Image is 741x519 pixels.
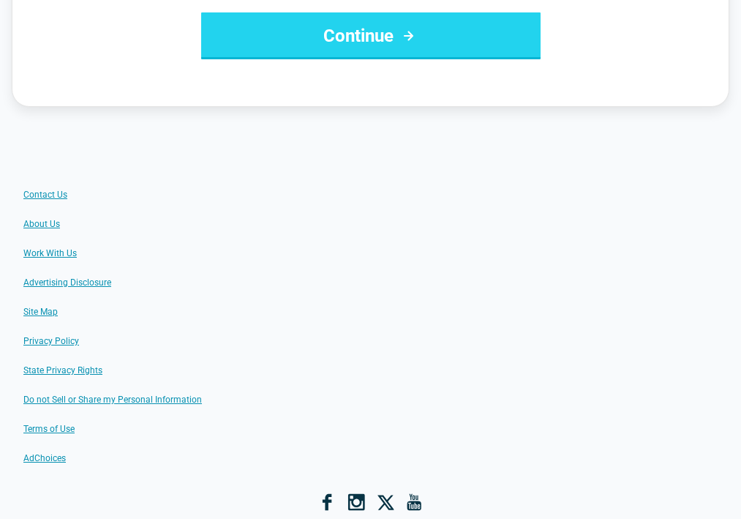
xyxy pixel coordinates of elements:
a: Facebook [318,493,336,511]
a: State Privacy Rights [23,365,102,376]
a: Privacy Policy [23,335,79,347]
a: Instagram [347,493,365,511]
a: Terms of Use [23,423,75,435]
a: About Us [23,218,60,230]
a: Site Map [23,306,58,318]
a: Work With Us [23,247,77,259]
a: X [377,493,394,511]
a: Contact Us [23,189,67,201]
a: YouTube [406,493,424,511]
a: AdChoices [23,452,66,464]
button: Continue [201,12,541,59]
a: Do not Sell or Share my Personal Information [23,394,202,406]
a: Advertising Disclosure [23,277,111,288]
